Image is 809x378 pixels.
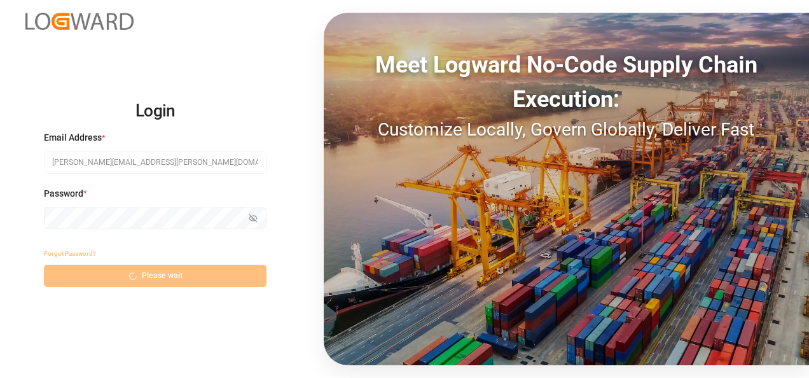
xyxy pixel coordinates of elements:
div: Meet Logward No-Code Supply Chain Execution: [324,48,809,116]
img: Logward_new_orange.png [25,13,134,30]
h2: Login [44,91,266,132]
div: Customize Locally, Govern Globally, Deliver Fast [324,116,809,143]
input: Enter your email [44,151,266,174]
span: Email Address [44,131,102,144]
span: Password [44,187,83,200]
